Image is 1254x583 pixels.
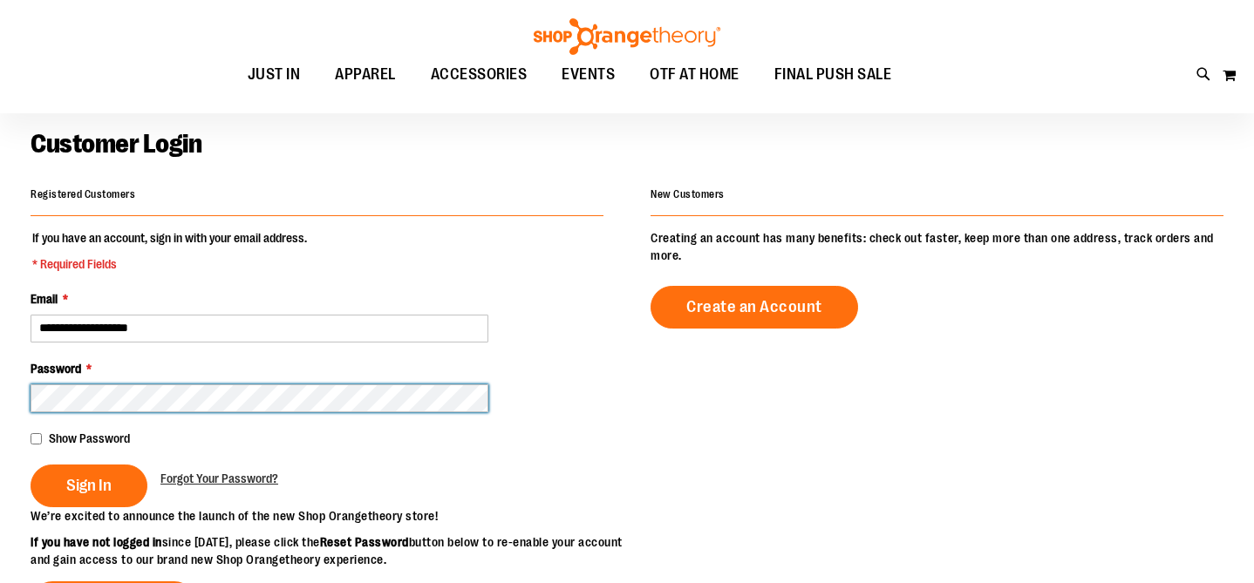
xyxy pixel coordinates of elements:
[31,292,58,306] span: Email
[320,535,409,549] strong: Reset Password
[31,533,627,568] p: since [DATE], please click the button below to re-enable your account and gain access to our bran...
[757,55,910,95] a: FINAL PUSH SALE
[317,55,413,95] a: APPAREL
[335,55,396,94] span: APPAREL
[774,55,892,94] span: FINAL PUSH SALE
[160,471,278,485] span: Forgot Your Password?
[531,18,723,55] img: Shop Orangetheory
[230,55,318,95] a: JUST IN
[49,431,130,445] span: Show Password
[686,297,822,316] span: Create an Account
[632,55,757,95] a: OTF AT HOME
[248,55,301,94] span: JUST IN
[651,188,725,200] strong: New Customers
[31,362,81,376] span: Password
[31,129,201,159] span: Customer Login
[160,470,278,487] a: Forgot Your Password?
[32,255,307,273] span: * Required Fields
[31,464,147,507] button: Sign In
[31,188,135,200] strong: Registered Customers
[31,507,627,525] p: We’re excited to announce the launch of the new Shop Orangetheory store!
[31,535,162,549] strong: If you have not logged in
[31,229,309,273] legend: If you have an account, sign in with your email address.
[651,286,858,329] a: Create an Account
[413,55,545,95] a: ACCESSORIES
[66,476,112,495] span: Sign In
[562,55,615,94] span: EVENTS
[650,55,739,94] span: OTF AT HOME
[651,229,1223,264] p: Creating an account has many benefits: check out faster, keep more than one address, track orders...
[544,55,632,95] a: EVENTS
[431,55,528,94] span: ACCESSORIES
